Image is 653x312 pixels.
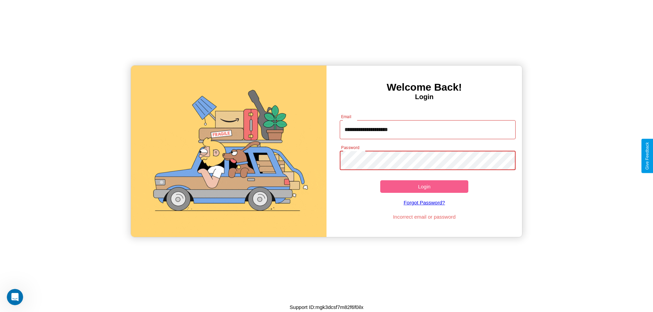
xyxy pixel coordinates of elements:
button: Login [380,180,468,193]
div: Give Feedback [645,142,650,170]
p: Incorrect email or password [336,212,513,221]
h3: Welcome Back! [326,81,522,93]
a: Forgot Password? [336,193,513,212]
label: Password [341,145,359,150]
label: Email [341,114,352,120]
p: Support ID: mgk3dcsf7m82f6f0ilx [290,302,364,312]
h4: Login [326,93,522,101]
img: gif [131,66,326,237]
iframe: Intercom live chat [7,289,23,305]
